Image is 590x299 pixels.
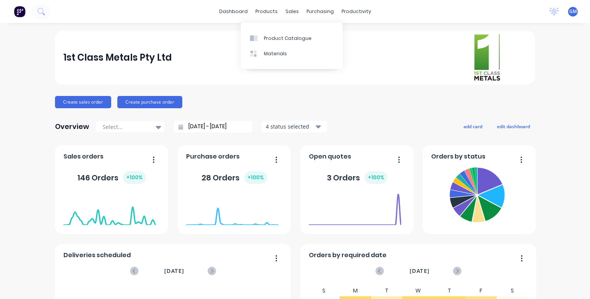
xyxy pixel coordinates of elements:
div: 4 status selected [266,122,314,131]
span: Purchase orders [186,152,240,161]
span: Open quotes [309,152,351,161]
div: purchasing [303,6,338,17]
span: GM [569,8,577,15]
div: sales [282,6,303,17]
div: T [371,285,403,296]
div: 1st Class Metals Pty Ltd [63,50,172,65]
img: Factory [14,6,25,17]
div: S [308,285,340,296]
div: F [465,285,497,296]
a: Product Catalogue [241,30,343,46]
a: dashboard [215,6,252,17]
button: 4 status selected [262,121,327,132]
div: M [340,285,371,296]
div: S [497,285,528,296]
div: + 100 % [123,171,146,184]
span: [DATE] [164,267,184,275]
div: T [434,285,465,296]
div: + 100 % [365,171,387,184]
img: 1st Class Metals Pty Ltd [473,33,501,82]
span: Orders by status [431,152,485,161]
div: 3 Orders [327,171,387,184]
span: Sales orders [63,152,103,161]
button: Create sales order [55,96,111,108]
div: productivity [338,6,375,17]
div: Overview [55,119,89,134]
button: add card [458,121,487,131]
div: products [252,6,282,17]
div: Product Catalogue [264,35,312,42]
div: 146 Orders [77,171,146,184]
div: Materials [264,50,287,57]
span: [DATE] [410,267,430,275]
div: 28 Orders [202,171,267,184]
div: + 100 % [244,171,267,184]
button: edit dashboard [492,121,535,131]
a: Materials [241,46,343,61]
span: Orders by required date [309,251,387,260]
div: W [402,285,434,296]
button: Create purchase order [117,96,182,108]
